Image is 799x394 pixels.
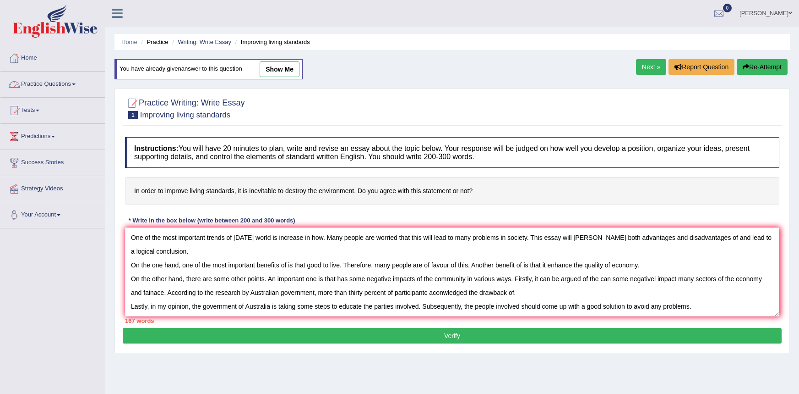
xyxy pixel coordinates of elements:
a: Predictions [0,124,105,147]
li: Practice [139,38,168,46]
a: Next » [636,59,666,75]
a: Home [121,39,137,45]
small: Improving living standards [140,111,230,119]
button: Verify [123,328,782,344]
div: * Write in the box below (write between 200 and 300 words) [125,216,299,225]
h4: You will have 20 minutes to plan, write and revise an essay about the topic below. Your response ... [125,137,779,168]
span: 0 [723,4,732,12]
a: Success Stories [0,150,105,173]
a: Tests [0,98,105,121]
a: Strategy Videos [0,176,105,199]
div: You have already given answer to this question [114,59,303,79]
li: Improving living standards [233,38,310,46]
span: 1 [128,111,138,119]
a: Practice Questions [0,72,105,94]
a: Home [0,45,105,68]
b: Instructions: [134,144,179,152]
a: Your Account [0,202,105,225]
div: 167 words [125,316,779,325]
a: show me [260,61,299,77]
a: Writing: Write Essay [178,39,231,45]
button: Report Question [669,59,734,75]
h4: In order to improve living standards, it is inevitable to destroy the environment. Do you agree w... [125,177,779,205]
h2: Practice Writing: Write Essay [125,96,245,119]
button: Re-Attempt [737,59,788,75]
